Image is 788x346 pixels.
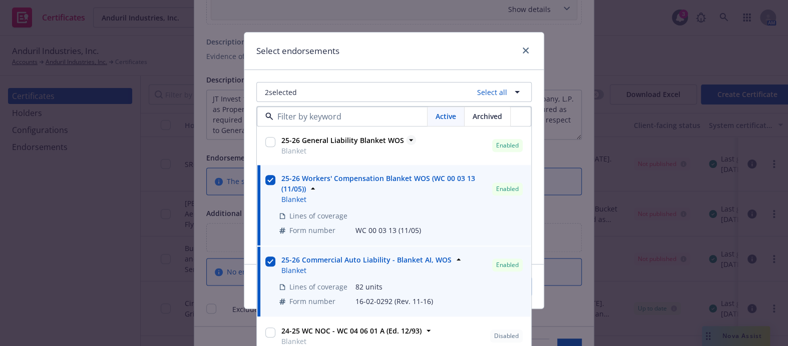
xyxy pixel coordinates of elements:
span: Enabled [496,184,519,193]
strong: 25-26 Workers' Compensation Blanket WOS (WC 00 03 13 (11/05)) [281,174,475,194]
a: Select all [473,87,507,97]
span: Lines of coverage [289,211,347,221]
span: 2 selected [265,87,297,97]
span: Enabled [496,261,519,270]
input: Filter by keyword [273,111,427,123]
span: Disabled [494,332,519,341]
strong: 25-26 Commercial Auto Liability - Blanket AI, WOS [281,255,452,265]
span: WC 00 03 13 (11/05) [355,225,523,236]
span: Form number [289,225,335,236]
span: 16-02-0292 (Rev. 11-16) [355,296,523,307]
span: Lines of coverage [289,282,347,292]
span: Blanket [281,194,488,205]
strong: 24-25 WC NOC - WC 04 06 01 A (Ed. 12/93) [281,326,422,336]
h1: Select endorsements [256,44,339,57]
span: Blanket [281,146,404,156]
span: Form number [289,296,335,307]
span: Active [436,111,456,122]
span: Archived [473,111,502,122]
strong: 25-26 General Liability Blanket WOS [281,136,404,145]
button: 2selectedSelect all [256,82,532,102]
span: Blanket [281,265,452,276]
span: Enabled [496,141,519,150]
span: 82 units [355,282,523,292]
a: close [520,44,532,56]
